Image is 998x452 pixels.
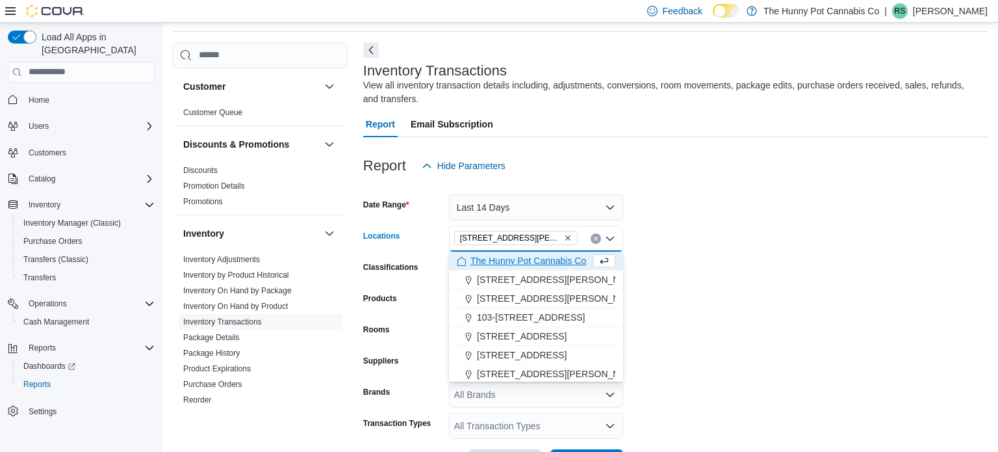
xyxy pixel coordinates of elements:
[23,379,51,390] span: Reports
[23,403,155,419] span: Settings
[3,295,160,313] button: Operations
[13,232,160,250] button: Purchase Orders
[363,418,431,429] label: Transaction Types
[183,333,240,342] a: Package Details
[13,357,160,375] a: Dashboards
[23,273,56,283] span: Transfers
[477,273,642,286] span: [STREET_ADDRESS][PERSON_NAME]
[477,330,567,343] span: [STREET_ADDRESS]
[363,63,507,79] h3: Inventory Transactions
[183,227,319,240] button: Inventory
[449,365,623,384] button: [STREET_ADDRESS][PERSON_NAME]
[183,348,240,358] span: Package History
[416,153,511,179] button: Hide Parameters
[183,255,260,264] a: Inventory Adjustments
[363,387,390,397] label: Brands
[183,80,319,93] button: Customer
[29,121,49,131] span: Users
[18,252,155,267] span: Transfers (Classic)
[454,231,578,245] span: 659 Upper James St
[183,379,242,390] span: Purchase Orders
[23,197,155,213] span: Inventory
[363,356,399,366] label: Suppliers
[437,159,505,172] span: Hide Parameters
[23,340,155,356] span: Reports
[713,4,740,18] input: Dark Mode
[183,395,211,405] a: Reorder
[183,364,251,374] span: Product Expirations
[23,144,155,161] span: Customers
[13,375,160,393] button: Reports
[18,270,61,286] a: Transfers
[363,79,981,106] div: View all inventory transaction details including, adjustments, conversions, room movements, packa...
[29,95,49,105] span: Home
[3,196,160,214] button: Inventory
[460,232,561,245] span: [STREET_ADDRESS][PERSON_NAME]
[18,252,94,267] a: Transfers (Classic)
[23,361,75,371] span: Dashboards
[29,174,55,184] span: Catalog
[18,233,88,249] a: Purchase Orders
[322,137,337,152] button: Discounts & Promotions
[23,236,83,246] span: Purchase Orders
[23,254,88,265] span: Transfers (Classic)
[26,5,84,18] img: Cova
[29,343,56,353] span: Reports
[29,200,60,210] span: Inventory
[3,339,160,357] button: Reports
[23,340,61,356] button: Reports
[183,332,240,343] span: Package Details
[23,92,155,108] span: Home
[13,214,160,232] button: Inventory Manager (Classic)
[477,367,642,380] span: [STREET_ADDRESS][PERSON_NAME]
[23,145,71,161] a: Customers
[449,271,623,289] button: [STREET_ADDRESS][PERSON_NAME]
[23,404,62,419] a: Settings
[183,317,262,326] a: Inventory Transactions
[183,271,289,280] a: Inventory by Product Historical
[18,233,155,249] span: Purchase Orders
[23,118,54,134] button: Users
[23,218,121,228] span: Inventory Manager (Classic)
[29,299,67,309] span: Operations
[173,105,348,126] div: Customer
[23,197,66,213] button: Inventory
[913,3,988,19] p: [PERSON_NAME]
[18,377,155,392] span: Reports
[18,358,81,374] a: Dashboards
[449,289,623,308] button: [STREET_ADDRESS][PERSON_NAME]
[183,165,218,176] span: Discounts
[663,5,702,18] span: Feedback
[18,215,155,231] span: Inventory Manager (Classic)
[183,302,288,311] a: Inventory On Hand by Product
[183,107,242,118] span: Customer Queue
[763,3,879,19] p: The Hunny Pot Cannabis Co
[3,117,160,135] button: Users
[363,262,418,273] label: Classifications
[183,380,242,389] a: Purchase Orders
[173,163,348,215] div: Discounts & Promotions
[183,395,211,405] span: Reorder
[183,301,288,312] span: Inventory On Hand by Product
[29,148,66,158] span: Customers
[18,314,155,330] span: Cash Management
[3,401,160,420] button: Settings
[183,197,223,206] a: Promotions
[591,233,601,244] button: Clear input
[3,90,160,109] button: Home
[173,252,348,429] div: Inventory
[23,296,155,312] span: Operations
[183,286,292,295] a: Inventory On Hand by Package
[13,313,160,331] button: Cash Management
[183,181,245,191] a: Promotion Details
[23,92,55,108] a: Home
[13,250,160,269] button: Transfers (Classic)
[13,269,160,287] button: Transfers
[363,42,379,58] button: Next
[183,166,218,175] a: Discounts
[23,171,60,187] button: Catalog
[183,364,251,373] a: Product Expirations
[183,196,223,207] span: Promotions
[183,286,292,296] span: Inventory On Hand by Package
[18,215,126,231] a: Inventory Manager (Classic)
